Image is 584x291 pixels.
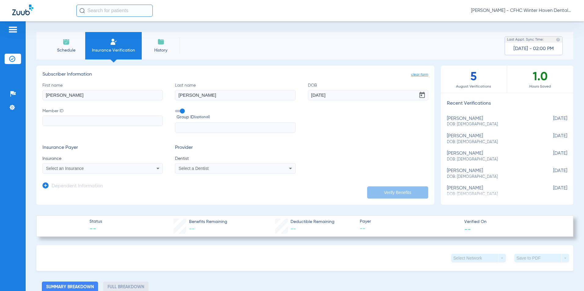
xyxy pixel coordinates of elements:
div: 1.0 [507,66,573,93]
span: clear form [411,72,428,78]
span: [DATE] - 02:00 PM [513,46,554,52]
span: DOB: [DEMOGRAPHIC_DATA] [447,157,537,162]
button: Verify Benefits [367,186,428,199]
div: [PERSON_NAME] [447,168,537,179]
div: [PERSON_NAME] [447,133,537,145]
span: -- [290,226,296,232]
span: Group ID [177,114,295,120]
span: [DATE] [537,133,567,145]
img: Manual Insurance Verification [110,38,117,45]
span: -- [360,225,459,233]
label: DOB [308,82,428,100]
span: -- [464,226,471,232]
span: [DATE] [537,185,567,197]
span: Schedule [52,47,81,53]
img: Zuub Logo [12,5,33,15]
h3: Dependent Information [52,183,103,189]
label: Member ID [42,108,163,133]
button: Open calendar [416,89,428,101]
span: Status [89,218,102,225]
span: Verified On [464,219,564,225]
input: Member ID [42,116,163,126]
img: History [157,38,165,45]
span: Last Appt. Sync Time: [507,37,544,43]
span: [DATE] [537,116,567,127]
iframe: Chat Widget [553,262,584,291]
span: Select a Dentist [179,166,209,171]
span: DOB: [DEMOGRAPHIC_DATA] [447,139,537,145]
span: [DATE] [537,151,567,162]
img: Schedule [63,38,70,45]
h3: Recent Verifications [441,101,573,107]
span: August Verifications [441,84,507,90]
h3: Provider [175,145,295,151]
input: Search for patients [76,5,153,17]
span: Payer [360,218,459,225]
span: DOB: [DEMOGRAPHIC_DATA] [447,174,537,180]
label: First name [42,82,163,100]
div: [PERSON_NAME] [447,185,537,197]
span: Dentist [175,156,295,162]
span: [PERSON_NAME] - CFHC Winter Haven Dental [471,8,572,14]
input: Last name [175,90,295,100]
span: DOB: [DEMOGRAPHIC_DATA] [447,122,537,127]
small: (optional) [194,114,210,120]
span: Insurance Verification [90,47,137,53]
span: Insurance [42,156,163,162]
input: DOBOpen calendar [308,90,428,100]
label: Last name [175,82,295,100]
div: [PERSON_NAME] [447,116,537,127]
img: last sync help info [556,38,560,42]
span: [DATE] [537,168,567,179]
span: Benefits Remaining [189,219,227,225]
span: Hours Saved [507,84,573,90]
h3: Insurance Payer [42,145,163,151]
input: First name [42,90,163,100]
span: Deductible Remaining [290,219,334,225]
img: Search Icon [79,8,85,13]
h3: Subscriber Information [42,72,428,78]
span: Select an Insurance [46,166,84,171]
span: -- [89,225,102,234]
img: hamburger-icon [8,26,18,33]
span: History [146,47,175,53]
div: [PERSON_NAME] [447,151,537,162]
div: 5 [441,66,507,93]
span: -- [189,226,195,232]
